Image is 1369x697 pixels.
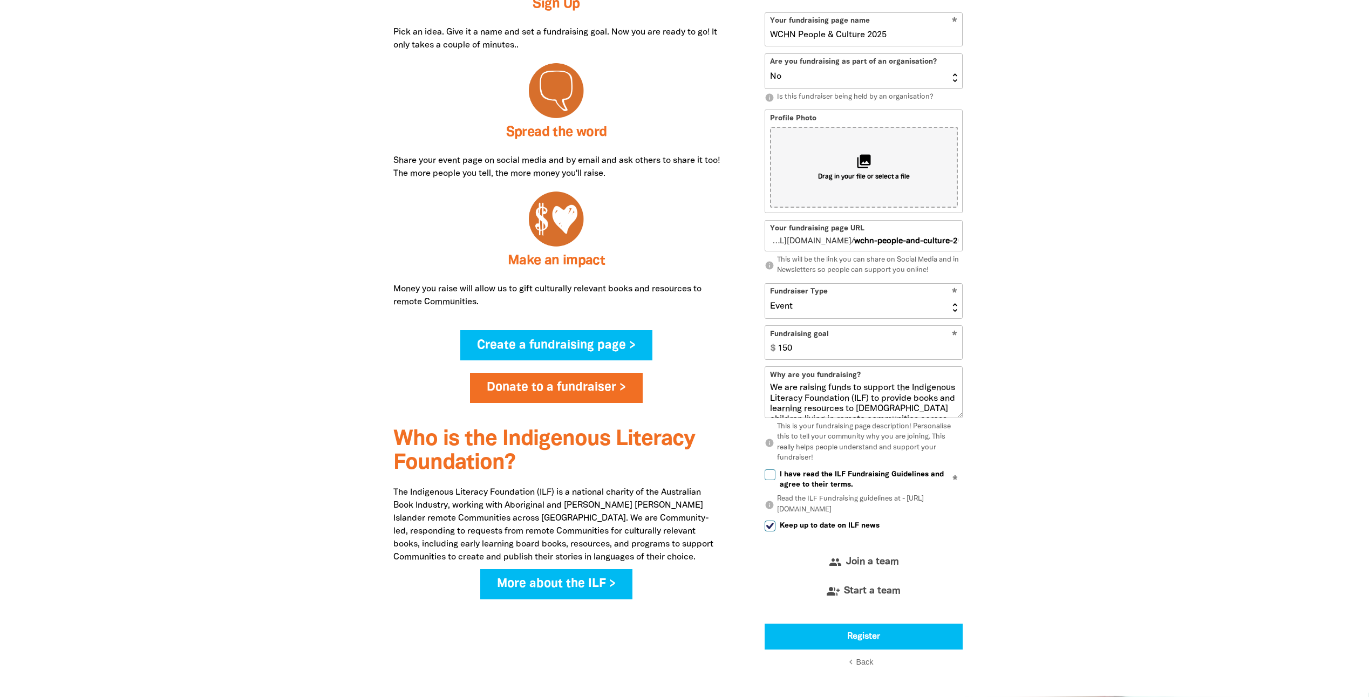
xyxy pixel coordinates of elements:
[470,373,643,403] a: Donate to a fundraiser >
[765,383,962,418] textarea: We are raising funds to support the Indigenous Literacy Foundation (ILF) to provide books and lea...
[765,438,774,448] i: info
[765,92,963,103] p: Is this fundraiser being held by an organisation?
[856,658,873,666] span: Back
[780,469,963,490] span: I have read the ILF Fundraising Guidelines and agree to their terms.
[765,221,854,251] span: /
[393,283,720,309] p: Money you raise will allow us to gift culturally relevant books and resources to remote Communities.
[952,475,958,486] i: Required
[765,255,963,276] p: This will be the link you can share on Social Media and in Newsletters so people can support you ...
[818,173,910,182] span: Drag in your file or select a file
[393,154,720,180] p: Share your event page on social media and by email and ask others to share it too! The more peopl...
[773,326,962,359] input: eg. 350
[765,521,775,531] input: Keep up to date on ILF news
[765,221,962,251] div: fundraising.ilf.org.au/wchn-people-and-culture-2025
[393,429,695,473] span: Who is the Indigenous Literacy Foundation?
[765,577,963,606] button: group_addStart a team
[765,624,963,650] button: Register
[765,422,963,464] p: This is your fundraising page description! Personalise this to tell your community why you are jo...
[769,236,851,247] span: [DOMAIN_NAME][URL]
[765,548,963,577] button: groupJoin a team
[780,521,880,531] span: Keep up to date on ILF news
[508,255,605,267] span: Make an impact
[846,657,856,667] i: chevron_left
[844,586,901,596] span: Start a team
[851,657,876,668] button: chevron_leftBack
[765,326,775,359] span: $
[765,494,963,515] p: Read the ILF Fundraising guidelines at - [URL][DOMAIN_NAME]
[393,486,720,564] p: The Indigenous Literacy Foundation (ILF) is a national charity of the Australian Book Industry, w...
[393,26,720,52] p: Pick an idea. Give it a name and set a fundraising goal. Now you are ready to go! It only takes a...
[765,261,774,270] i: info
[765,93,774,102] i: info
[480,569,632,599] a: More about the ILF >
[460,330,652,360] a: Create a fundraising page >
[765,469,775,480] input: I have read the ILF Fundraising Guidelines and agree to their terms.
[765,500,774,510] i: info
[846,557,899,567] span: Join a team
[506,126,607,139] span: Spread the word
[856,153,872,169] i: collections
